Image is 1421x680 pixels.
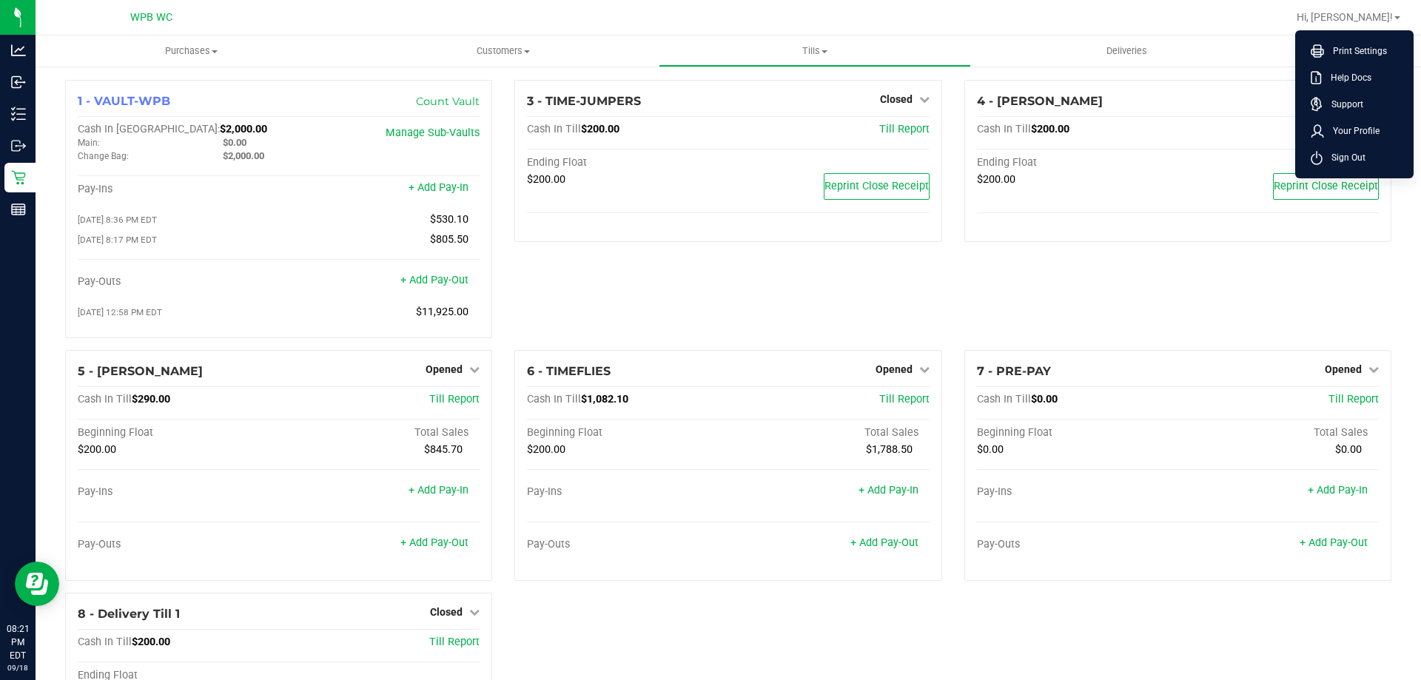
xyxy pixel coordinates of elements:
a: Customers [347,36,659,67]
span: Closed [430,606,463,618]
span: 8 - Delivery Till 1 [78,607,180,621]
a: Till Report [879,123,930,135]
a: Till Report [429,393,480,405]
inline-svg: Outbound [11,138,26,153]
span: [DATE] 8:17 PM EDT [78,235,157,245]
a: Manage Sub-Vaults [386,127,480,139]
span: $1,788.50 [866,443,913,456]
span: Reprint Close Receipt [824,180,929,192]
span: $2,000.00 [220,123,267,135]
span: Print Settings [1324,44,1387,58]
span: 3 - TIME-JUMPERS [527,94,641,108]
span: Help Docs [1322,70,1371,85]
span: Reprint Close Receipt [1274,180,1378,192]
a: Purchases [36,36,347,67]
button: Reprint Close Receipt [824,173,930,200]
a: + Add Pay-Out [1300,536,1368,549]
span: Cash In Till [527,393,581,405]
button: Reprint Close Receipt [1273,173,1379,200]
div: Pay-Ins [78,485,279,499]
span: $1,082.10 [581,393,628,405]
span: Cash In Till [977,123,1031,135]
div: Total Sales [1178,426,1379,440]
a: + Add Pay-Out [400,274,468,286]
span: Hi, [PERSON_NAME]! [1297,11,1393,23]
span: Your Profile [1324,124,1380,138]
div: Pay-Ins [977,485,1178,499]
div: Total Sales [279,426,480,440]
span: $200.00 [527,443,565,456]
inline-svg: Inventory [11,107,26,121]
inline-svg: Reports [11,202,26,217]
div: Total Sales [728,426,930,440]
div: Pay-Ins [78,183,279,196]
span: $290.00 [132,393,170,405]
span: Tills [659,44,970,58]
span: $200.00 [527,173,565,186]
span: $200.00 [977,173,1015,186]
a: + Add Pay-Out [400,536,468,549]
inline-svg: Inbound [11,75,26,90]
span: $0.00 [223,137,246,148]
a: Deliveries [971,36,1283,67]
span: $0.00 [977,443,1004,456]
span: $0.00 [1031,393,1058,405]
span: Cash In [GEOGRAPHIC_DATA]: [78,123,220,135]
p: 08:21 PM EDT [7,622,29,662]
div: Pay-Outs [78,538,279,551]
span: Change Bag: [78,151,129,161]
span: $200.00 [78,443,116,456]
div: Pay-Ins [527,485,728,499]
div: Pay-Outs [78,275,279,289]
span: [DATE] 12:58 PM EDT [78,307,162,317]
span: Opened [426,363,463,375]
span: $0.00 [1335,443,1362,456]
inline-svg: Retail [11,170,26,185]
a: Count Vault [416,95,480,108]
span: Customers [348,44,658,58]
span: Cash In Till [78,393,132,405]
a: + Add Pay-Out [850,536,918,549]
li: Sign Out [1299,144,1410,171]
div: Ending Float [527,156,728,169]
span: $530.10 [430,213,468,226]
span: $845.70 [424,443,463,456]
p: 09/18 [7,662,29,673]
div: Pay-Outs [977,538,1178,551]
div: Beginning Float [78,426,279,440]
span: $805.50 [430,233,468,246]
span: Cash In Till [977,393,1031,405]
a: + Add Pay-In [409,484,468,496]
a: Till Report [879,393,930,405]
div: Ending Float [977,156,1178,169]
a: + Add Pay-In [859,484,918,496]
div: Beginning Float [527,426,728,440]
a: Till Report [429,636,480,648]
span: 7 - PRE-PAY [977,364,1051,378]
span: Cash In Till [527,123,581,135]
span: Opened [876,363,913,375]
span: 4 - [PERSON_NAME] [977,94,1103,108]
inline-svg: Analytics [11,43,26,58]
a: Till Report [1328,393,1379,405]
span: [DATE] 8:36 PM EDT [78,215,157,225]
div: Pay-Outs [527,538,728,551]
span: 6 - TIMEFLIES [527,364,611,378]
a: Support [1311,97,1404,112]
span: $200.00 [132,636,170,648]
span: 1 - VAULT-WPB [78,94,170,108]
span: $200.00 [581,123,619,135]
a: Help Docs [1311,70,1404,85]
span: $2,000.00 [223,150,264,161]
span: Support [1323,97,1363,112]
a: Tills [659,36,970,67]
span: Main: [78,138,100,148]
a: + Add Pay-In [409,181,468,194]
span: Sign Out [1323,150,1365,165]
div: Beginning Float [977,426,1178,440]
